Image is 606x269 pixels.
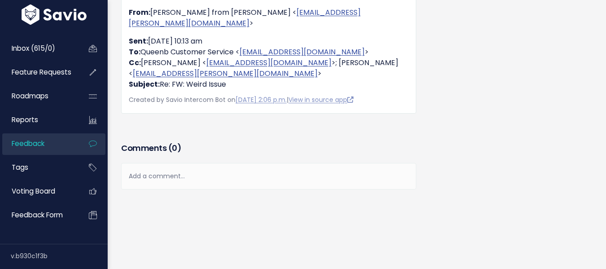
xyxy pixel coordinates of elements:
strong: To: [129,47,140,57]
p: [DATE] 10:13 am Queenb Customer Service < > [PERSON_NAME] < >; [PERSON_NAME] < > Re: FW: Weird Issue [129,36,409,90]
a: Roadmaps [2,86,74,106]
div: v.b930c1f3b [11,244,108,268]
span: Created by Savio Intercom Bot on | [129,95,353,104]
a: Tags [2,157,74,178]
p: [PERSON_NAME] from [PERSON_NAME] < > [129,7,409,29]
a: [DATE] 2:06 p.m. [235,95,287,104]
strong: Subject: [129,79,160,89]
span: Voting Board [12,186,55,196]
strong: Cc: [129,57,141,68]
span: Roadmaps [12,91,48,101]
a: Voting Board [2,181,74,202]
span: Feedback [12,139,44,148]
a: Inbox (615/0) [2,38,74,59]
a: Feedback [2,133,74,154]
strong: Sent: [129,36,148,46]
span: Feedback form [12,210,63,220]
span: Tags [12,163,28,172]
div: Add a comment... [121,163,416,190]
h3: Comments ( ) [121,142,416,154]
a: Feedback form [2,205,74,225]
span: Reports [12,115,38,124]
span: Feature Requests [12,67,71,77]
a: [EMAIL_ADDRESS][DOMAIN_NAME] [240,47,365,57]
a: Reports [2,110,74,130]
a: Feature Requests [2,62,74,83]
span: 0 [172,142,177,154]
span: Inbox (615/0) [12,44,55,53]
a: [EMAIL_ADDRESS][DOMAIN_NAME] [206,57,331,68]
strong: From: [129,7,150,18]
a: [EMAIL_ADDRESS][PERSON_NAME][DOMAIN_NAME] [133,68,318,79]
img: logo-white.9d6f32f41409.svg [19,4,89,25]
a: [EMAIL_ADDRESS][PERSON_NAME][DOMAIN_NAME] [129,7,361,28]
a: View in source app [288,95,353,104]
